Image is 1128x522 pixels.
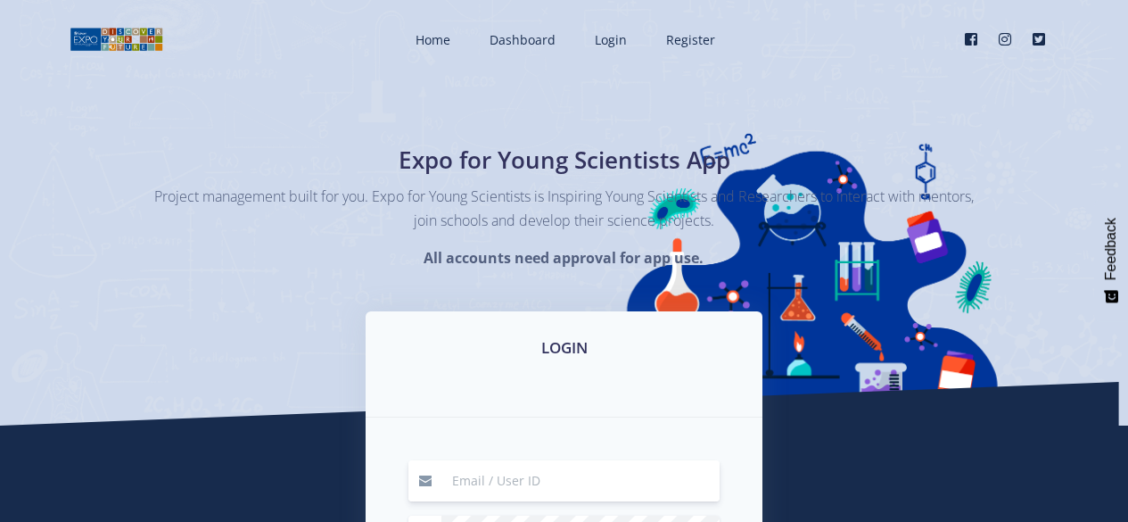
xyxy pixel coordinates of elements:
[239,143,890,178] h1: Expo for Young Scientists App
[424,248,704,268] strong: All accounts need approval for app use.
[666,31,715,48] span: Register
[648,16,729,63] a: Register
[1103,218,1119,280] span: Feedback
[595,31,627,48] span: Login
[472,16,570,63] a: Dashboard
[441,460,720,501] input: Email / User ID
[416,31,450,48] span: Home
[387,336,741,360] h3: LOGIN
[70,26,163,53] img: logo01.png
[154,185,975,233] p: Project management built for you. Expo for Young Scientists is Inspiring Young Scientists and Res...
[577,16,641,63] a: Login
[1094,200,1128,321] button: Feedback - Show survey
[398,16,465,63] a: Home
[490,31,556,48] span: Dashboard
